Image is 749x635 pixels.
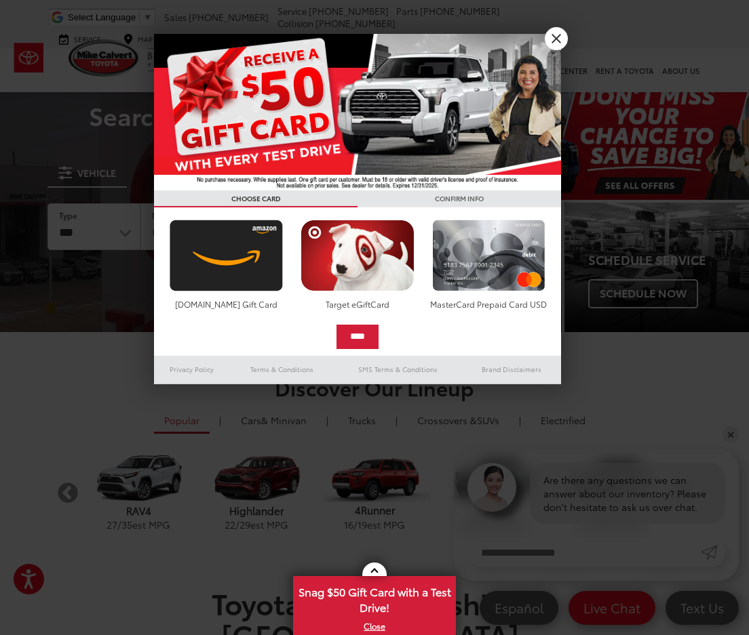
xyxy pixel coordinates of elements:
[154,34,561,190] img: 55838_top_625864.jpg
[358,190,561,207] h3: CONFIRM INFO
[334,361,462,377] a: SMS Terms & Conditions
[154,190,358,207] h3: CHOOSE CARD
[294,577,455,619] span: Snag $50 Gift Card with a Test Drive!
[462,361,561,377] a: Brand Disclaimers
[297,220,417,291] img: targetcard.png
[230,361,334,377] a: Terms & Conditions
[166,298,286,310] div: [DOMAIN_NAME] Gift Card
[297,298,417,310] div: Target eGiftCard
[154,361,230,377] a: Privacy Policy
[166,220,286,291] img: amazoncard.png
[429,298,549,310] div: MasterCard Prepaid Card USD
[429,220,549,291] img: mastercard.png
